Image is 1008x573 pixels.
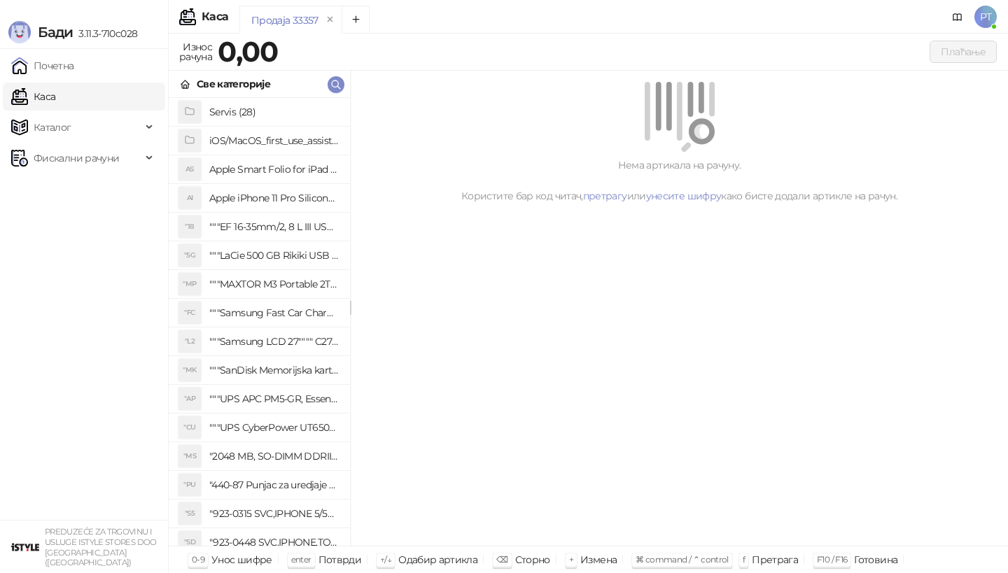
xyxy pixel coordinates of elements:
[209,474,339,496] h4: "440-87 Punjac za uredjaje sa micro USB portom 4/1, Stand."
[11,533,39,561] img: 64x64-companyLogo-77b92cf4-9946-4f36-9751-bf7bb5fd2c7d.png
[178,445,201,467] div: "MS
[209,388,339,410] h4: """UPS APC PM5-GR, Essential Surge Arrest,5 utic_nica"""
[178,416,201,439] div: "CU
[178,215,201,238] div: "18
[178,531,201,553] div: "SD
[291,554,311,565] span: enter
[583,190,627,202] a: претрагу
[45,527,157,567] small: PREDUZEĆE ZA TRGOVINU I USLUGE ISTYLE STORES DOO [GEOGRAPHIC_DATA] ([GEOGRAPHIC_DATA])
[34,144,119,172] span: Фискални рачуни
[11,52,74,80] a: Почетна
[178,502,201,525] div: "S5
[209,502,339,525] h4: "923-0315 SVC,IPHONE 5/5S BATTERY REMOVAL TRAY Držač za iPhone sa kojim se otvara display
[209,129,339,152] h4: iOS/MacOS_first_use_assistance (4)
[580,551,617,569] div: Измена
[211,551,272,569] div: Унос шифре
[251,13,318,28] div: Продаја 33357
[646,190,722,202] a: унесите шифру
[178,388,201,410] div: "AP
[178,330,201,353] div: "L2
[202,11,228,22] div: Каса
[380,554,391,565] span: ↑/↓
[515,551,550,569] div: Сторно
[636,554,729,565] span: ⌘ command / ⌃ control
[209,215,339,238] h4: """EF 16-35mm/2, 8 L III USM"""
[496,554,507,565] span: ⌫
[569,554,573,565] span: +
[218,34,278,69] strong: 0,00
[209,531,339,553] h4: "923-0448 SVC,IPHONE,TOURQUE DRIVER KIT .65KGF- CM Šrafciger "
[342,6,370,34] button: Add tab
[178,244,201,267] div: "5G
[209,273,339,295] h4: """MAXTOR M3 Portable 2TB 2.5"""" crni eksterni hard disk HX-M201TCB/GM"""
[169,98,350,546] div: grid
[367,157,991,204] div: Нема артикала на рачуну. Користите бар код читач, или како бисте додали артикле на рачун.
[197,76,270,92] div: Све категорије
[398,551,477,569] div: Одабир артикла
[192,554,204,565] span: 0-9
[209,158,339,181] h4: Apple Smart Folio for iPad mini (A17 Pro) - Sage
[73,27,137,40] span: 3.11.3-710c028
[752,551,798,569] div: Претрага
[178,359,201,381] div: "MK
[946,6,969,28] a: Документација
[11,83,55,111] a: Каса
[209,187,339,209] h4: Apple iPhone 11 Pro Silicone Case - Black
[318,551,362,569] div: Потврди
[178,474,201,496] div: "PU
[34,113,71,141] span: Каталог
[8,21,31,43] img: Logo
[38,24,73,41] span: Бади
[743,554,745,565] span: f
[176,38,215,66] div: Износ рачуна
[178,158,201,181] div: AS
[178,302,201,324] div: "FC
[209,244,339,267] h4: """LaCie 500 GB Rikiki USB 3.0 / Ultra Compact & Resistant aluminum / USB 3.0 / 2.5"""""""
[178,273,201,295] div: "MP
[209,101,339,123] h4: Servis (28)
[817,554,847,565] span: F10 / F16
[209,445,339,467] h4: "2048 MB, SO-DIMM DDRII, 667 MHz, Napajanje 1,8 0,1 V, Latencija CL5"
[974,6,997,28] span: PT
[209,359,339,381] h4: """SanDisk Memorijska kartica 256GB microSDXC sa SD adapterom SDSQXA1-256G-GN6MA - Extreme PLUS, ...
[209,302,339,324] h4: """Samsung Fast Car Charge Adapter, brzi auto punja_, boja crna"""
[854,551,897,569] div: Готовина
[209,330,339,353] h4: """Samsung LCD 27"""" C27F390FHUXEN"""
[178,187,201,209] div: AI
[930,41,997,63] button: Плаћање
[209,416,339,439] h4: """UPS CyberPower UT650EG, 650VA/360W , line-int., s_uko, desktop"""
[321,14,339,26] button: remove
